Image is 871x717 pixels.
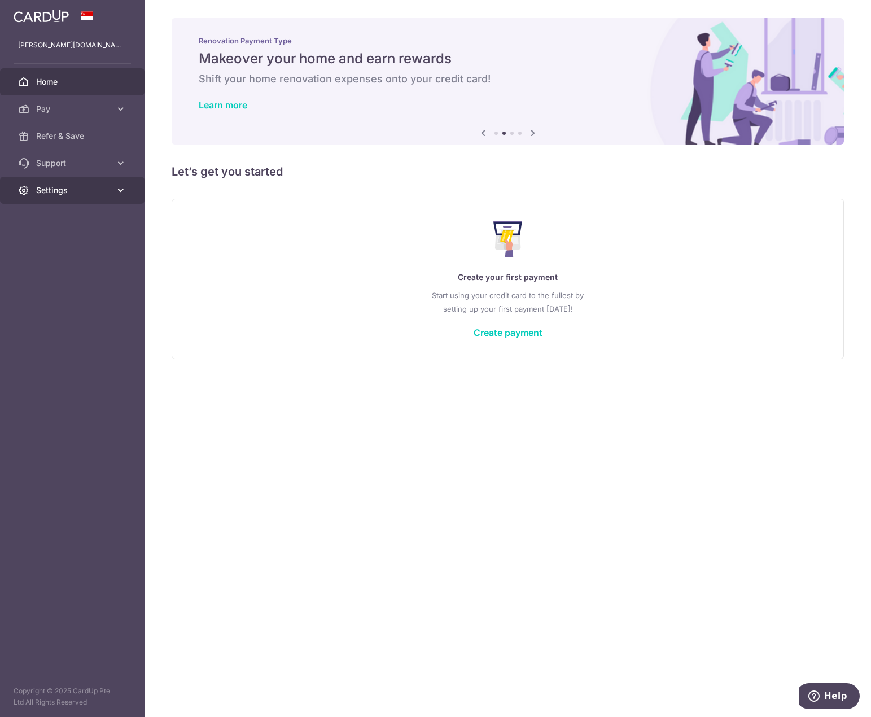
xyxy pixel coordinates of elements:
[799,683,860,711] iframe: Opens a widget where you can find more information
[14,9,69,23] img: CardUp
[195,288,821,316] p: Start using your credit card to the fullest by setting up your first payment [DATE]!
[36,76,111,88] span: Home
[199,36,817,45] p: Renovation Payment Type
[199,72,817,86] h6: Shift your home renovation expenses onto your credit card!
[36,158,111,169] span: Support
[195,270,821,284] p: Create your first payment
[36,103,111,115] span: Pay
[172,18,844,145] img: Renovation banner
[18,40,126,51] p: [PERSON_NAME][DOMAIN_NAME][EMAIL_ADDRESS][DOMAIN_NAME]
[199,99,247,111] a: Learn more
[474,327,542,338] a: Create payment
[493,221,522,257] img: Make Payment
[199,50,817,68] h5: Makeover your home and earn rewards
[36,130,111,142] span: Refer & Save
[36,185,111,196] span: Settings
[172,163,844,181] h5: Let’s get you started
